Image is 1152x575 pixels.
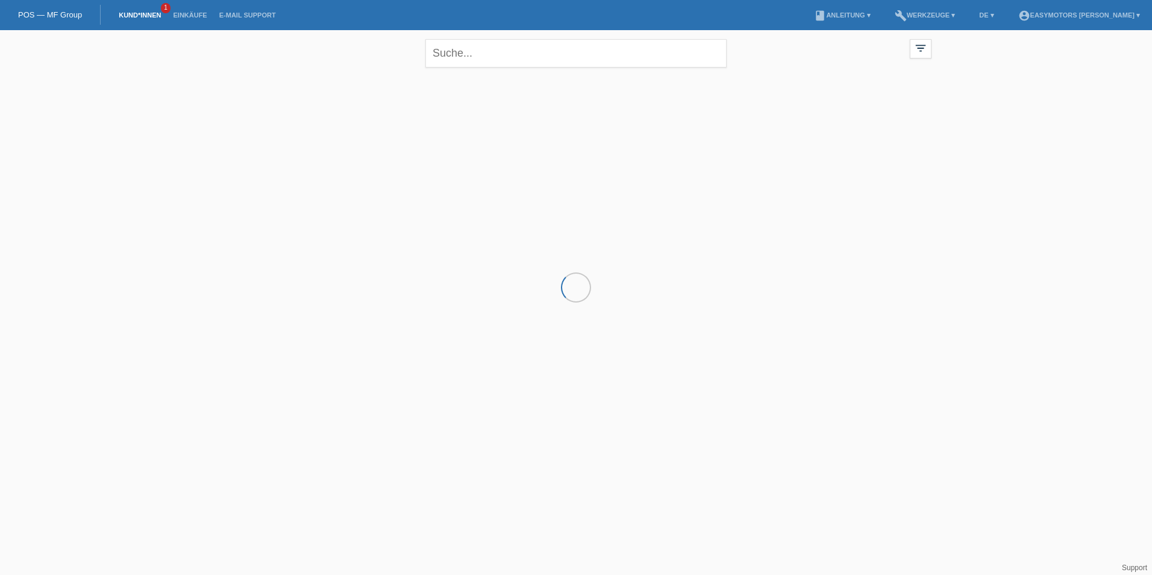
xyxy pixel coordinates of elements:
i: book [814,10,826,22]
a: bookAnleitung ▾ [808,11,876,19]
a: Einkäufe [167,11,213,19]
input: Suche... [425,39,727,68]
a: Kund*innen [113,11,167,19]
a: buildWerkzeuge ▾ [889,11,962,19]
span: 1 [161,3,171,13]
a: POS — MF Group [18,10,82,19]
a: account_circleEasymotors [PERSON_NAME] ▾ [1012,11,1146,19]
i: account_circle [1018,10,1030,22]
a: Support [1122,564,1147,572]
i: build [895,10,907,22]
a: E-Mail Support [213,11,282,19]
a: DE ▾ [973,11,1000,19]
i: filter_list [914,42,927,55]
